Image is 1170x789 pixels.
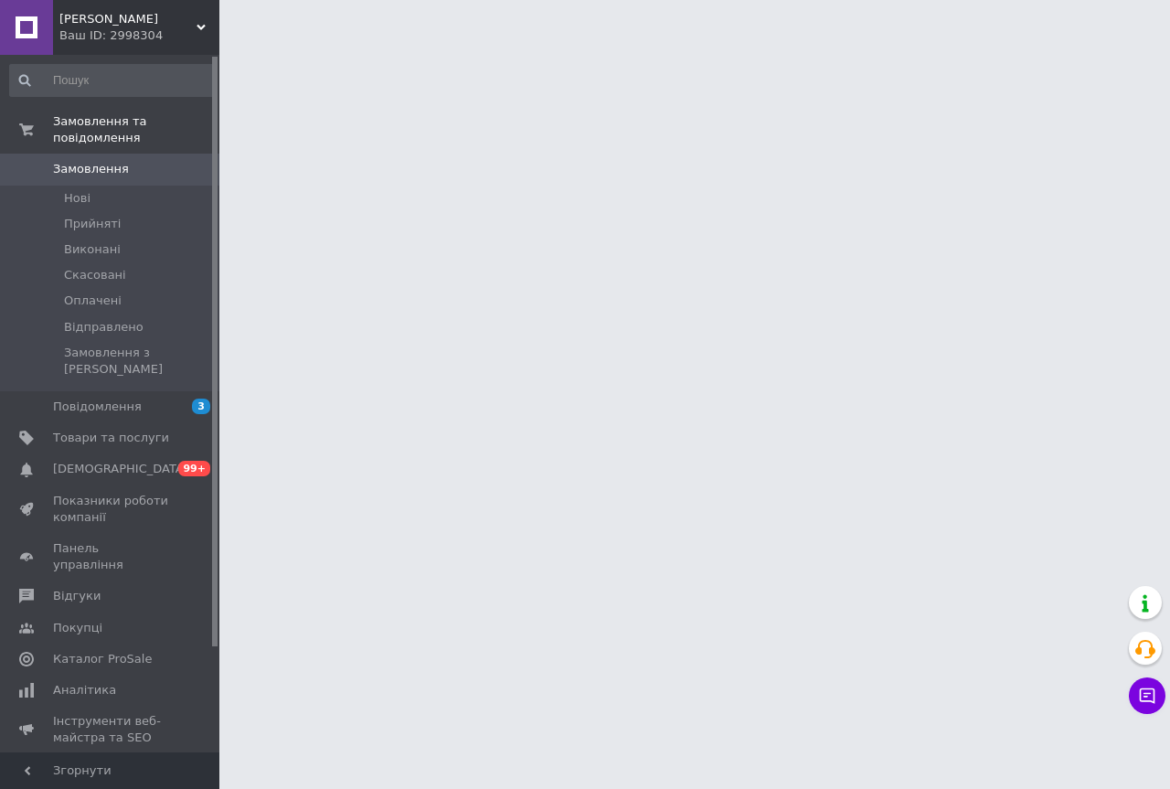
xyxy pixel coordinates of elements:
[64,293,122,309] span: Оплачені
[53,713,169,746] span: Інструменти веб-майстра та SEO
[59,27,219,44] div: Ваш ID: 2998304
[192,399,210,414] span: 3
[64,216,121,232] span: Прийняті
[53,113,219,146] span: Замовлення та повідомлення
[178,461,210,476] span: 99+
[53,161,129,177] span: Замовлення
[64,190,90,207] span: Нові
[53,682,116,698] span: Аналітика
[53,620,102,636] span: Покупці
[59,11,197,27] span: Пані Порцеляна
[9,64,216,97] input: Пошук
[53,461,188,477] span: [DEMOGRAPHIC_DATA]
[64,267,126,283] span: Скасовані
[53,399,142,415] span: Повідомлення
[64,241,121,258] span: Виконані
[53,540,169,573] span: Панель управління
[53,493,169,526] span: Показники роботи компанії
[53,588,101,604] span: Відгуки
[53,651,152,667] span: Каталог ProSale
[1129,677,1165,714] button: Чат з покупцем
[64,345,214,378] span: Замовлення з [PERSON_NAME]
[53,430,169,446] span: Товари та послуги
[64,319,144,336] span: Відправлено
